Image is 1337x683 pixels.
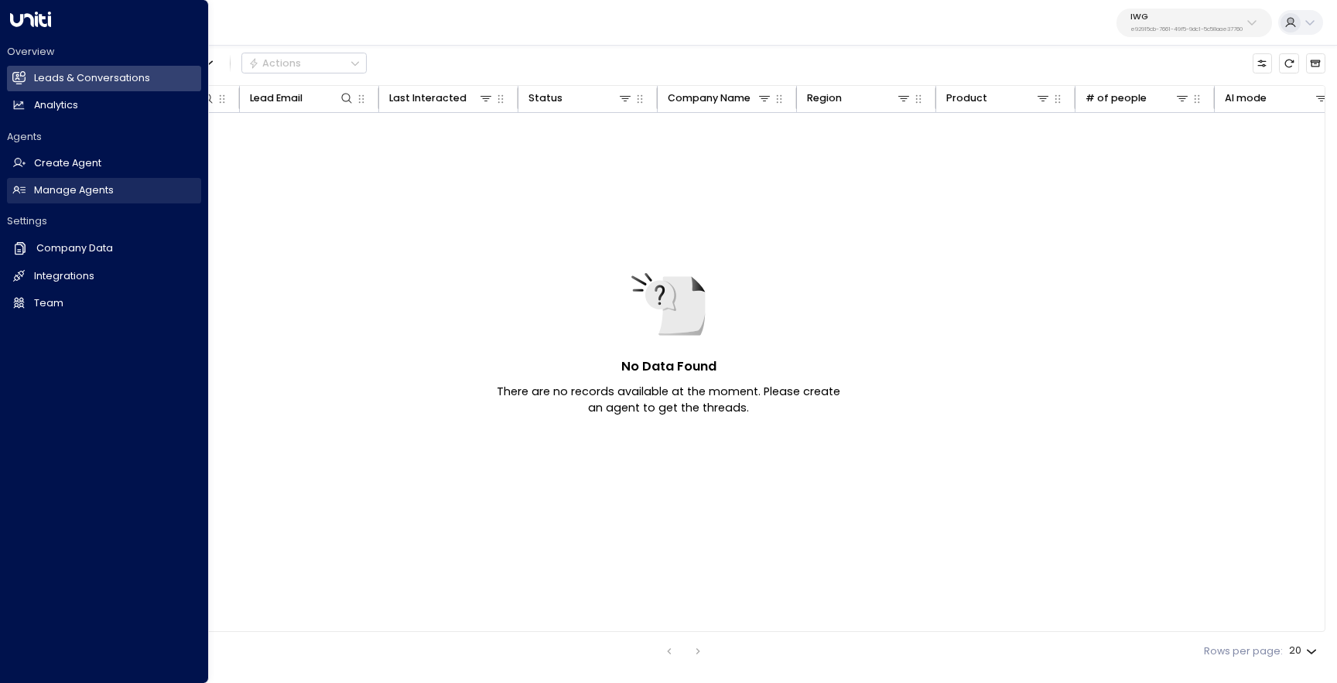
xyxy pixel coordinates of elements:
[1086,90,1191,107] div: # of people
[389,90,494,107] div: Last Interacted
[668,90,773,107] div: Company Name
[241,53,367,73] button: Actions
[389,90,467,107] div: Last Interacted
[1306,53,1325,73] button: Archived Leads
[241,53,367,73] div: Button group with a nested menu
[7,130,201,144] h2: Agents
[1289,640,1320,661] div: 20
[668,90,751,107] div: Company Name
[7,45,201,59] h2: Overview
[250,90,303,107] div: Lead Email
[1130,26,1243,32] p: e92915cb-7661-49f5-9dc1-5c58aae37760
[36,241,113,256] h2: Company Data
[1225,90,1267,107] div: AI mode
[34,98,78,113] h2: Analytics
[34,269,94,284] h2: Integrations
[7,235,201,261] a: Company Data
[807,90,912,107] div: Region
[807,90,842,107] div: Region
[7,291,201,316] a: Team
[1130,12,1243,22] p: IWG
[946,90,987,107] div: Product
[528,90,562,107] div: Status
[494,384,843,417] p: There are no records available at the moment. Please create an agent to get the threads.
[1116,9,1272,37] button: IWGe92915cb-7661-49f5-9dc1-5c58aae37760
[7,66,201,91] a: Leads & Conversations
[34,296,63,311] h2: Team
[1225,90,1330,107] div: AI mode
[659,642,708,661] nav: pagination navigation
[34,156,101,171] h2: Create Agent
[34,71,150,86] h2: Leads & Conversations
[250,90,355,107] div: Lead Email
[1279,53,1298,73] span: Refresh
[34,183,114,198] h2: Manage Agents
[1204,644,1283,659] label: Rows per page:
[621,357,716,376] h5: No Data Found
[1253,53,1272,73] button: Customize
[7,178,201,203] a: Manage Agents
[1086,90,1147,107] div: # of people
[7,151,201,176] a: Create Agent
[946,90,1051,107] div: Product
[7,93,201,118] a: Analytics
[7,214,201,228] h2: Settings
[528,90,634,107] div: Status
[248,57,302,70] div: Actions
[7,264,201,289] a: Integrations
